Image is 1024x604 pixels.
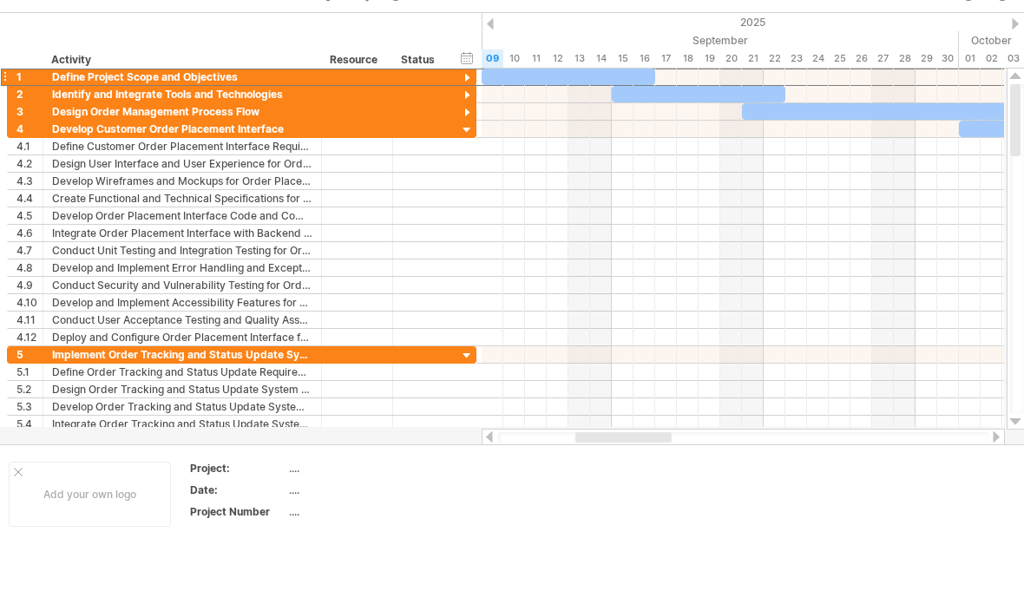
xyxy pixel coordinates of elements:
div: 4.10 [16,294,43,311]
div: Tuesday, 30 September 2025 [937,49,959,68]
div: Saturday, 13 September 2025 [568,49,590,68]
div: Wednesday, 10 September 2025 [503,49,525,68]
div: 4.6 [16,225,43,241]
div: Sunday, 28 September 2025 [894,49,916,68]
div: Friday, 3 October 2025 [1002,49,1024,68]
div: Project: [190,461,286,476]
div: Thursday, 2 October 2025 [981,49,1002,68]
div: Friday, 19 September 2025 [699,49,720,68]
div: Design Order Management Process Flow [52,103,312,120]
div: 4.3 [16,173,43,189]
div: 5.4 [16,416,43,432]
div: Design User Interface and User Experience for Order Placement [52,155,312,172]
div: .... [289,483,435,497]
div: Define Customer Order Placement Interface Requirements [52,138,312,154]
div: Develop Order Placement Interface Code and Components [52,207,312,224]
div: Activity [51,51,312,69]
div: 4 [16,121,43,137]
div: Tuesday, 23 September 2025 [785,49,807,68]
div: Conduct Security and Vulnerability Testing for Order Placement Interface [52,277,312,293]
div: Saturday, 27 September 2025 [872,49,894,68]
div: 3 [16,103,43,120]
div: Date: [190,483,286,497]
div: Saturday, 20 September 2025 [720,49,742,68]
div: 5.2 [16,381,43,397]
div: 4.7 [16,242,43,259]
div: Add your own logo [9,462,171,527]
div: Wednesday, 24 September 2025 [807,49,829,68]
div: Wednesday, 17 September 2025 [655,49,677,68]
div: Integrate Order Placement Interface with Backend Systems [52,225,312,241]
div: Sunday, 14 September 2025 [590,49,612,68]
div: Sunday, 21 September 2025 [742,49,764,68]
div: 4.12 [16,329,43,345]
div: 1 [16,69,43,85]
div: Conduct Unit Testing and Integration Testing for Order Placement Interface [52,242,312,259]
div: Thursday, 11 September 2025 [525,49,547,68]
div: .... [289,461,435,476]
div: 4.11 [16,312,43,328]
div: Status [401,51,439,69]
div: Resource [330,51,383,69]
div: Tuesday, 16 September 2025 [633,49,655,68]
div: 4.9 [16,277,43,293]
div: Thursday, 18 September 2025 [677,49,699,68]
div: 5.3 [16,398,43,415]
div: Thursday, 25 September 2025 [829,49,850,68]
div: Define Order Tracking and Status Update Requirements [52,364,312,380]
div: 4.1 [16,138,43,154]
div: 4.2 [16,155,43,172]
div: 4.8 [16,259,43,276]
div: Project Number [190,504,286,519]
div: Develop and Implement Accessibility Features for Order Placement Interface [52,294,312,311]
div: Wednesday, 1 October 2025 [959,49,981,68]
div: Define Project Scope and Objectives [52,69,312,85]
div: 5.1 [16,364,43,380]
div: Friday, 26 September 2025 [850,49,872,68]
div: Develop Wireframes and Mockups for Order Placement Interface [52,173,312,189]
div: Monday, 22 September 2025 [764,49,785,68]
div: Create Functional and Technical Specifications for Order Placement Interface [52,190,312,207]
div: Monday, 15 September 2025 [612,49,633,68]
div: Deploy and Configure Order Placement Interface for Production Environment [52,329,312,345]
div: 5 [16,346,43,363]
div: Identify and Integrate Tools and Technologies [52,86,312,102]
div: 4.5 [16,207,43,224]
div: Tuesday, 9 September 2025 [482,49,503,68]
div: September 2025 [308,31,959,49]
div: Implement Order Tracking and Status Update System [52,346,312,363]
div: Integrate Order Tracking and Status Update System with Existing Systems [52,416,312,432]
div: Develop and Implement Error Handling and Exception Handling for Order Placement Interface [52,259,312,276]
div: 2 [16,86,43,102]
div: Design Order Tracking and Status Update System Architecture [52,381,312,397]
div: Develop Order Tracking and Status Update System Components [52,398,312,415]
div: Friday, 12 September 2025 [547,49,568,68]
div: Develop Customer Order Placement Interface [52,121,312,137]
div: .... [289,504,435,519]
div: Conduct User Acceptance Testing and Quality Assurance for Order Placement Interface [52,312,312,328]
div: Monday, 29 September 2025 [916,49,937,68]
div: 4.4 [16,190,43,207]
